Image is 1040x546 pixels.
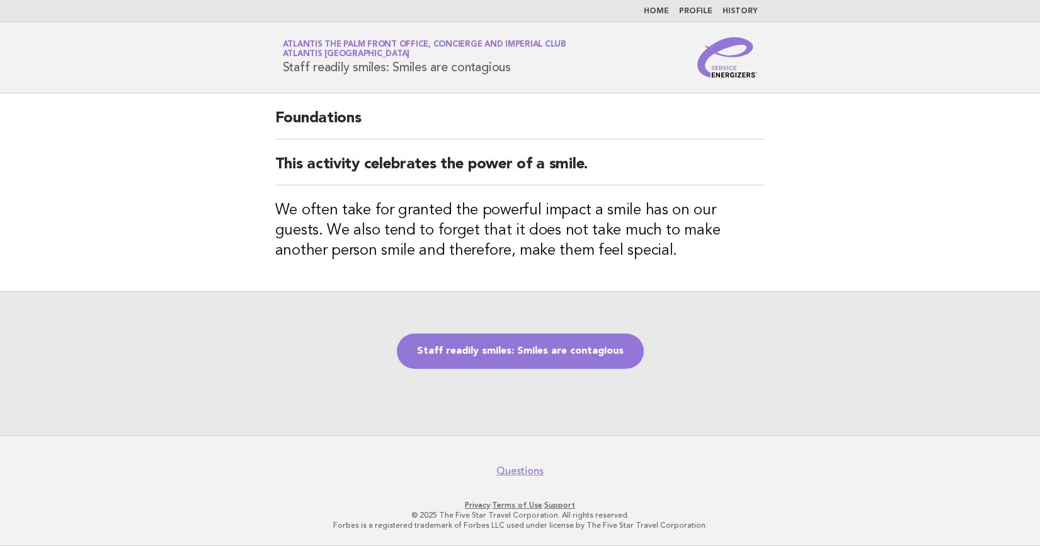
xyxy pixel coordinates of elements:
[723,8,758,15] a: History
[465,501,490,509] a: Privacy
[492,501,542,509] a: Terms of Use
[275,108,765,139] h2: Foundations
[283,50,410,59] span: Atlantis [GEOGRAPHIC_DATA]
[283,40,566,58] a: Atlantis The Palm Front Office, Concierge and Imperial ClubAtlantis [GEOGRAPHIC_DATA]
[135,520,906,530] p: Forbes is a registered trademark of Forbes LLC used under license by The Five Star Travel Corpora...
[135,500,906,510] p: · ·
[397,334,644,369] a: Staff readily smiles: Smiles are contagious
[496,465,544,477] a: Questions
[283,41,566,74] h1: Staff readily smiles: Smiles are contagious
[679,8,712,15] a: Profile
[275,154,765,185] h2: This activity celebrates the power of a smile.
[275,200,765,261] h3: We often take for granted the powerful impact a smile has on our guests. We also tend to forget t...
[697,37,758,78] img: Service Energizers
[644,8,669,15] a: Home
[135,510,906,520] p: © 2025 The Five Star Travel Corporation. All rights reserved.
[544,501,575,509] a: Support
